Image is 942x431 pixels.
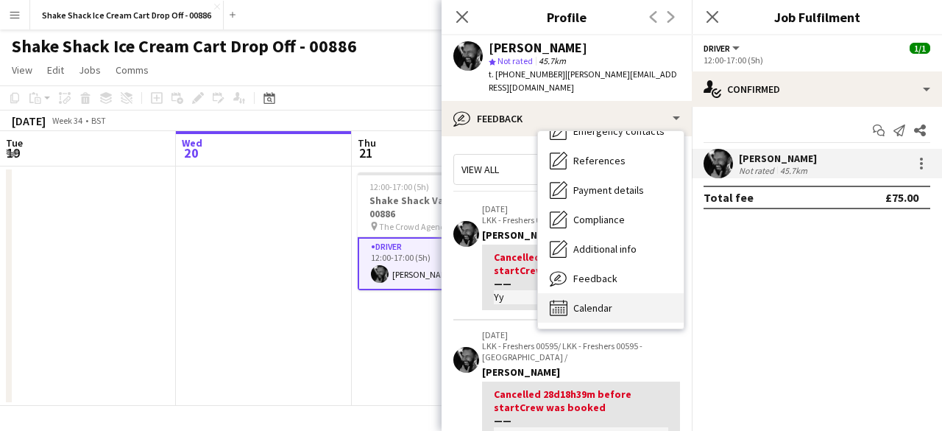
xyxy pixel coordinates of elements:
span: Tue [6,136,23,150]
div: Confirmed [692,71,942,107]
div: [PERSON_NAME] [739,152,817,165]
span: Comms [116,63,149,77]
span: Feedback [573,272,617,285]
div: Feedback [538,264,684,293]
span: View [12,63,32,77]
span: | [PERSON_NAME][EMAIL_ADDRESS][DOMAIN_NAME] [489,69,677,93]
div: Additional info [538,234,684,264]
span: Jobs [79,63,101,77]
app-job-card: 12:00-17:00 (5h)1/1Shake Shack Van Collection - 00886 The Crowd Agency1 RoleDriver1/112:00-17:00 ... [358,172,523,290]
div: Yy [494,290,668,304]
button: Driver [704,43,742,54]
div: 12:00-17:00 (5h) [704,55,930,66]
span: Edit [47,63,64,77]
button: Shake Shack Ice Cream Cart Drop Off - 00886 [30,1,224,29]
span: Payment details [573,183,644,197]
div: Total fee [704,190,754,205]
span: Driver [704,43,730,54]
h3: Profile [442,7,692,27]
span: 20 [180,144,202,161]
span: Thu [358,136,376,150]
span: View all [461,163,499,176]
div: 45.7km [777,165,810,176]
div: Feedback [442,101,692,136]
div: Cancelled 29d18h39m before start Crew was booked [494,250,668,291]
span: Wed [182,136,202,150]
a: View [6,60,38,80]
p: [DATE] [482,329,680,340]
span: 19 [4,144,23,161]
div: Emergency contacts [538,116,684,146]
app-card-role: Driver1/112:00-17:00 (5h)[PERSON_NAME] [358,237,523,290]
div: Payment details [538,175,684,205]
span: References [573,154,626,167]
span: 45.7km [536,55,569,66]
p: LKK - Freshers 00595/ LKK - Freshers 00595 - [GEOGRAPHIC_DATA] / [482,340,680,362]
div: BST [91,115,106,126]
div: [PERSON_NAME] [482,228,680,242]
div: [DATE] [12,113,46,128]
div: Not rated [739,165,777,176]
h1: Shake Shack Ice Cream Cart Drop Off - 00886 [12,35,357,57]
div: References [538,146,684,175]
span: Not rated [497,55,533,66]
h3: Job Fulfilment [692,7,942,27]
a: Comms [110,60,155,80]
div: Cancelled 28d18h39m before start Crew was booked [494,388,668,428]
span: Emergency contacts [573,125,665,138]
span: Calendar [573,301,612,315]
span: The Crowd Agency [379,221,449,232]
div: Compliance [538,205,684,234]
div: Calendar [538,293,684,323]
div: [PERSON_NAME] [489,41,587,55]
div: [PERSON_NAME] [482,365,680,379]
span: Additional info [573,242,637,256]
h3: Shake Shack Van Collection - 00886 [358,194,523,220]
p: [DATE] [482,203,680,214]
span: Compliance [573,213,625,226]
span: Week 34 [49,115,85,126]
a: Jobs [73,60,107,80]
span: 1/1 [910,43,930,54]
span: t. [PHONE_NUMBER] [489,69,565,80]
span: 12:00-17:00 (5h) [369,181,429,192]
span: 21 [355,144,376,161]
p: LKK - Freshers 00595/ LKK - Freshers 00595 - UCL / [482,214,680,225]
div: £75.00 [885,190,918,205]
a: Edit [41,60,70,80]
